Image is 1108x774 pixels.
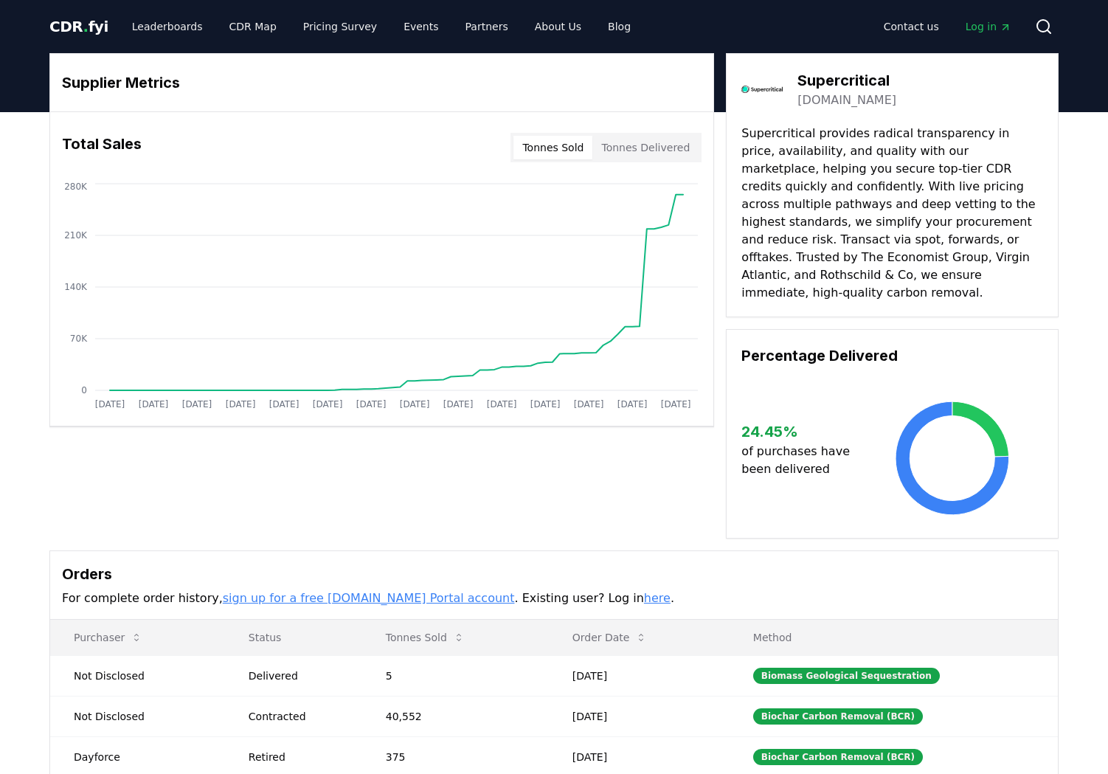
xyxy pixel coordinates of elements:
button: Tonnes Sold [374,623,477,652]
a: Partners [454,13,520,40]
h3: Supercritical [797,69,896,91]
span: Log in [966,19,1011,34]
tspan: [DATE] [95,399,125,410]
img: Supercritical-logo [741,69,783,110]
td: Not Disclosed [50,696,225,736]
span: CDR fyi [49,18,108,35]
a: CDR.fyi [49,16,108,37]
nav: Main [120,13,643,40]
button: Purchaser [62,623,154,652]
span: . [83,18,89,35]
tspan: 210K [64,230,88,241]
h3: Total Sales [62,133,142,162]
a: About Us [523,13,593,40]
p: Status [237,630,350,645]
tspan: [DATE] [182,399,212,410]
td: [DATE] [549,655,730,696]
a: Events [392,13,450,40]
a: Contact us [872,13,951,40]
div: Retired [249,750,350,764]
tspan: [DATE] [313,399,343,410]
p: For complete order history, . Existing user? Log in . [62,590,1046,607]
td: 40,552 [362,696,549,736]
td: Not Disclosed [50,655,225,696]
a: CDR Map [218,13,288,40]
a: Log in [954,13,1023,40]
p: Supercritical provides radical transparency in price, availability, and quality with our marketpl... [741,125,1043,302]
tspan: [DATE] [269,399,299,410]
div: Biomass Geological Sequestration [753,668,940,684]
td: [DATE] [549,696,730,736]
tspan: [DATE] [487,399,517,410]
a: Leaderboards [120,13,215,40]
tspan: [DATE] [617,399,648,410]
h3: Orders [62,563,1046,585]
a: [DOMAIN_NAME] [797,91,896,109]
tspan: [DATE] [226,399,256,410]
tspan: 70K [70,334,88,344]
tspan: [DATE] [400,399,430,410]
p: Method [741,630,1046,645]
div: Delivered [249,668,350,683]
a: Pricing Survey [291,13,389,40]
h3: Supplier Metrics [62,72,702,94]
tspan: [DATE] [574,399,604,410]
div: Biochar Carbon Removal (BCR) [753,749,923,765]
div: Biochar Carbon Removal (BCR) [753,708,923,725]
a: Blog [596,13,643,40]
tspan: 140K [64,282,88,292]
h3: 24.45 % [741,421,862,443]
tspan: 280K [64,182,88,192]
tspan: [DATE] [661,399,691,410]
tspan: [DATE] [139,399,169,410]
button: Tonnes Sold [513,136,592,159]
button: Tonnes Delivered [592,136,699,159]
tspan: [DATE] [443,399,474,410]
tspan: 0 [81,385,87,395]
button: Order Date [561,623,659,652]
a: sign up for a free [DOMAIN_NAME] Portal account [223,591,515,605]
tspan: [DATE] [356,399,387,410]
a: here [644,591,671,605]
td: 5 [362,655,549,696]
h3: Percentage Delivered [741,345,1043,367]
nav: Main [872,13,1023,40]
p: of purchases have been delivered [741,443,862,478]
div: Contracted [249,709,350,724]
tspan: [DATE] [530,399,561,410]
